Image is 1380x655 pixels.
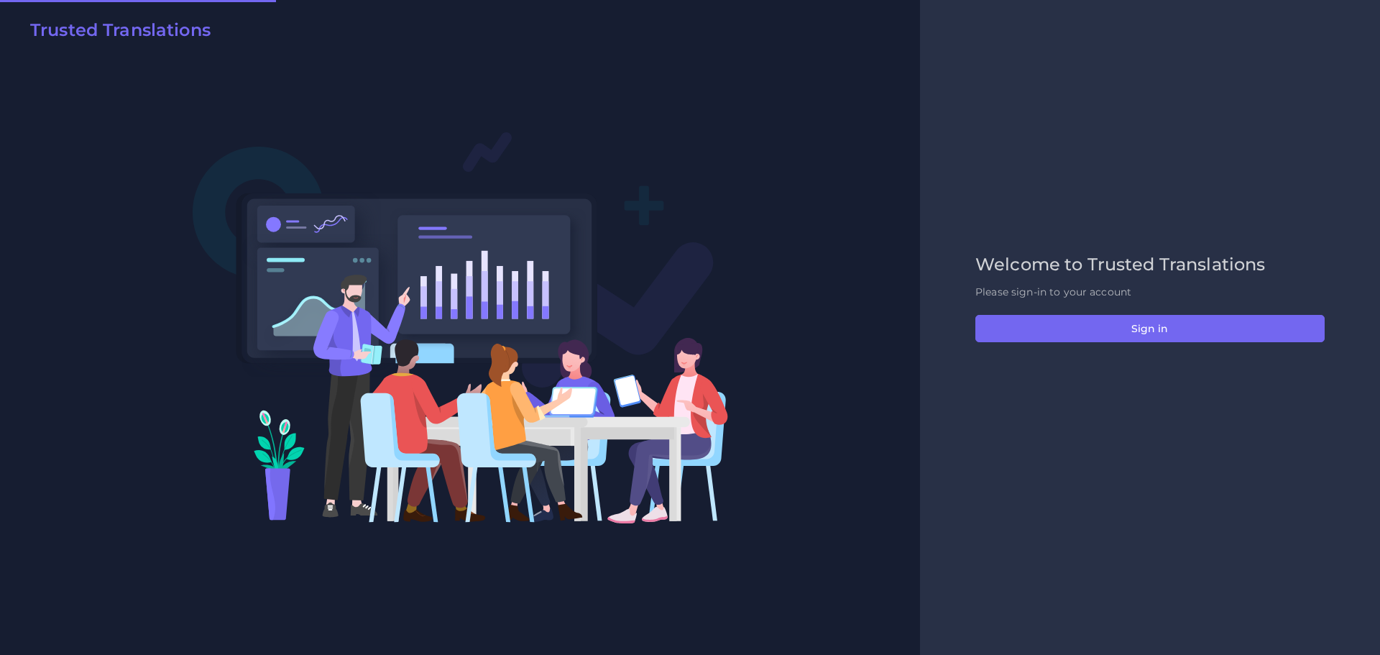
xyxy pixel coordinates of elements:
a: Trusted Translations [20,20,211,46]
p: Please sign-in to your account [975,285,1325,300]
button: Sign in [975,315,1325,342]
h2: Welcome to Trusted Translations [975,255,1325,275]
img: Login V2 [192,131,729,524]
h2: Trusted Translations [30,20,211,41]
